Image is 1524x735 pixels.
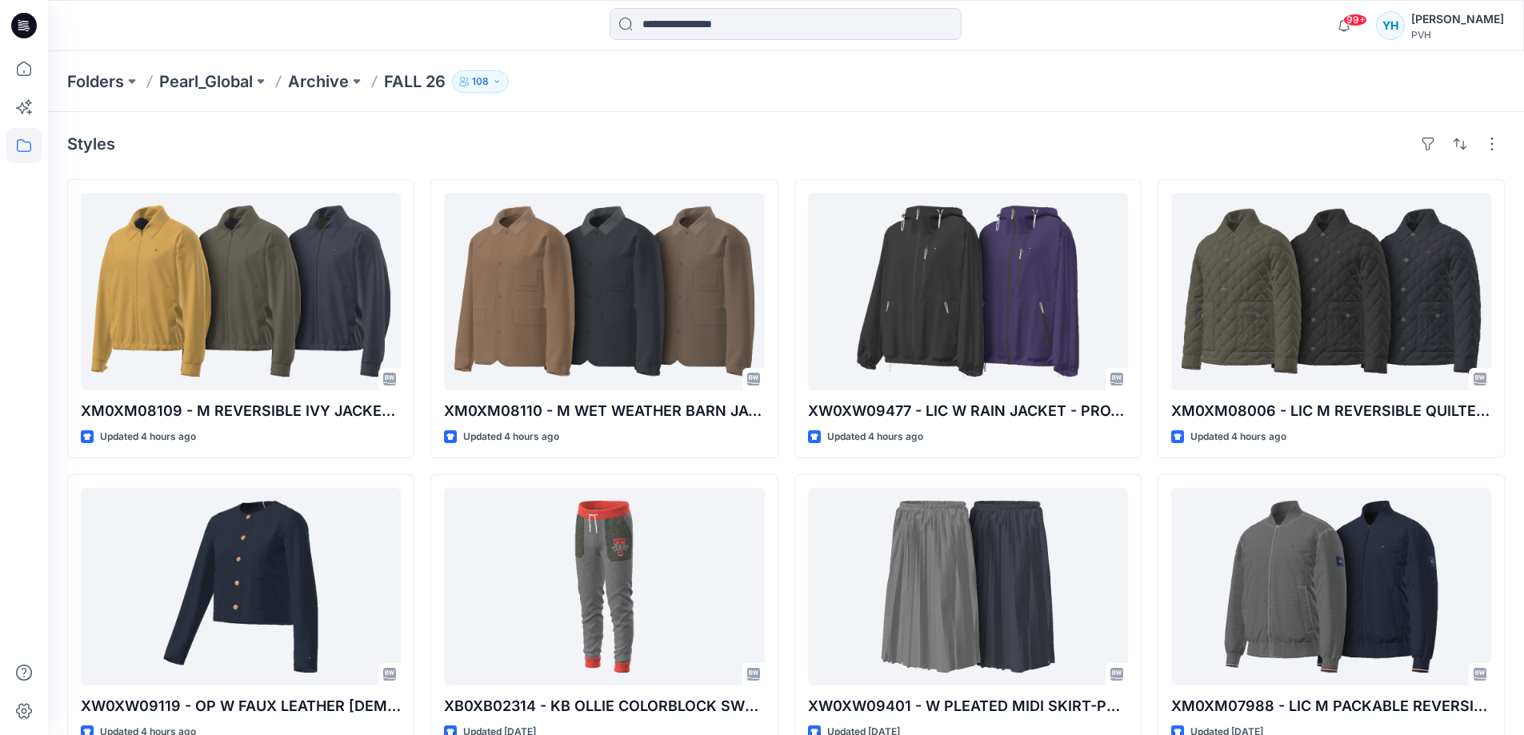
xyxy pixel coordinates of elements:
[463,429,559,445] p: Updated 4 hours ago
[81,400,401,422] p: XM0XM08109 - M REVERSIBLE IVY JACKET-PROTO V01
[444,488,764,685] a: XB0XB02314 - KB OLLIE COLORBLOCK SWEATPANT - PROTO - V01
[67,134,115,154] h4: Styles
[827,429,923,445] p: Updated 4 hours ago
[808,695,1128,717] p: XW0XW09401 - W PLEATED MIDI SKIRT-PROTO V01
[1411,29,1504,41] div: PVH
[81,695,401,717] p: XW0XW09119 - OP W FAUX LEATHER [DEMOGRAPHIC_DATA] JACKET-PROTO V01
[452,70,509,93] button: 108
[1343,14,1367,26] span: 99+
[100,429,196,445] p: Updated 4 hours ago
[1171,488,1491,685] a: XM0XM07988 - LIC M PACKABLE REVERSIBLE BOMBER-PROTO V01
[808,488,1128,685] a: XW0XW09401 - W PLEATED MIDI SKIRT-PROTO V01
[159,70,253,93] a: Pearl_Global
[67,70,124,93] a: Folders
[288,70,349,93] a: Archive
[384,70,446,93] p: FALL 26
[1376,11,1405,40] div: YH
[444,400,764,422] p: XM0XM08110 - M WET WEATHER BARN JACKET - PROTO V01
[808,400,1128,422] p: XW0XW09477 - LIC W RAIN JACKET - PROTO V01
[1171,400,1491,422] p: XM0XM08006 - LIC M REVERSIBLE QUILTED JACKET - PROTO - V01
[81,193,401,390] a: XM0XM08109 - M REVERSIBLE IVY JACKET-PROTO V01
[472,73,489,90] p: 108
[808,193,1128,390] a: XW0XW09477 - LIC W RAIN JACKET - PROTO V01
[1190,429,1286,445] p: Updated 4 hours ago
[1171,193,1491,390] a: XM0XM08006 - LIC M REVERSIBLE QUILTED JACKET - PROTO - V01
[1171,695,1491,717] p: XM0XM07988 - LIC M PACKABLE REVERSIBLE BOMBER-PROTO V01
[1411,10,1504,29] div: [PERSON_NAME]
[444,695,764,717] p: XB0XB02314 - KB OLLIE COLORBLOCK SWEATPANT - PROTO - V01
[81,488,401,685] a: XW0XW09119 - OP W FAUX LEATHER LADY JACKET-PROTO V01
[444,193,764,390] a: XM0XM08110 - M WET WEATHER BARN JACKET - PROTO V01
